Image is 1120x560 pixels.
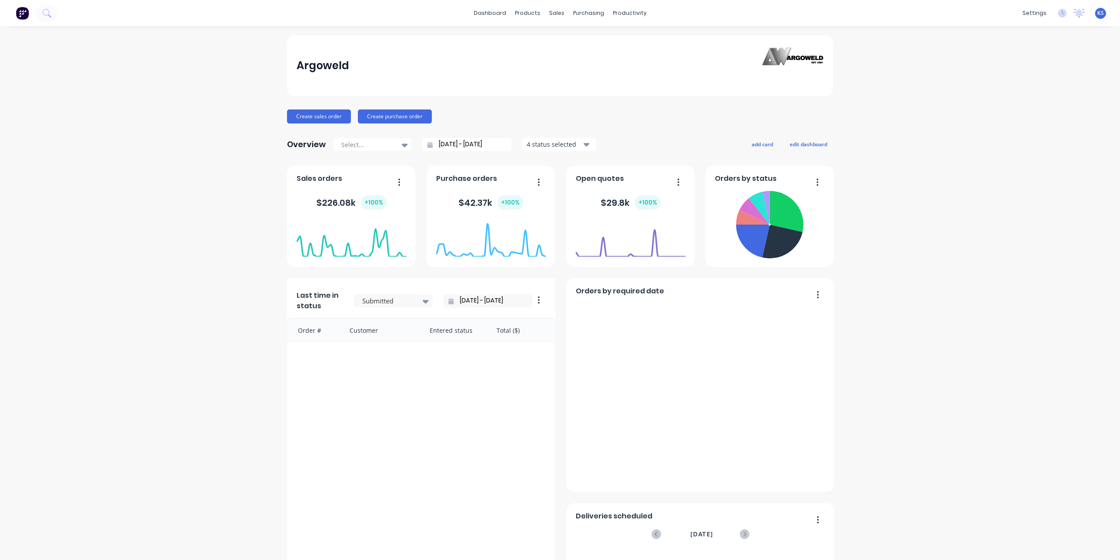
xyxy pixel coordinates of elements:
[522,138,596,151] button: 4 status selected
[746,138,779,150] button: add card
[421,319,488,342] div: Entered status
[497,195,523,210] div: + 100 %
[1097,9,1104,17] span: KS
[297,173,342,184] span: Sales orders
[458,195,523,210] div: $ 42.37k
[545,7,569,20] div: sales
[784,138,833,150] button: edit dashboard
[527,140,582,149] div: 4 status selected
[469,7,511,20] a: dashboard
[635,195,661,210] div: + 100 %
[576,173,624,184] span: Open quotes
[341,319,421,342] div: Customer
[297,290,343,311] span: Last time in status
[511,7,545,20] div: products
[287,136,326,153] div: Overview
[436,173,497,184] span: Purchase orders
[488,319,555,342] div: Total ($)
[609,7,651,20] div: productivity
[601,195,661,210] div: $ 29.8k
[361,195,387,210] div: + 100 %
[569,7,609,20] div: purchasing
[16,7,29,20] img: Factory
[690,529,713,539] span: [DATE]
[715,173,777,184] span: Orders by status
[297,57,349,74] div: Argoweld
[576,511,652,521] span: Deliveries scheduled
[316,195,387,210] div: $ 226.08k
[358,109,432,123] button: Create purchase order
[454,294,529,307] input: Filter by date
[287,319,341,342] div: Order #
[762,48,823,84] img: Argoweld
[1018,7,1051,20] div: settings
[287,109,351,123] button: Create sales order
